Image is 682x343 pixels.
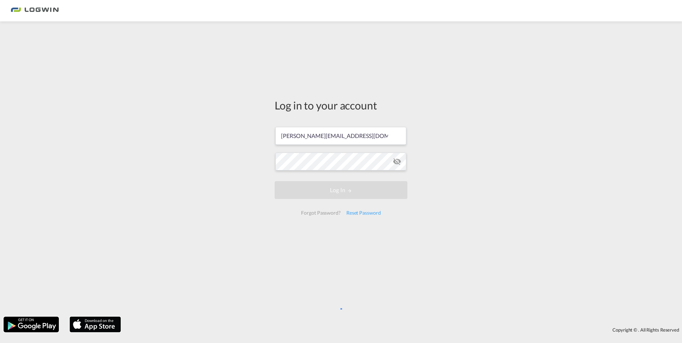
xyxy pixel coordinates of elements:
[275,127,406,145] input: Enter email/phone number
[298,206,343,219] div: Forgot Password?
[11,3,59,19] img: bc73a0e0d8c111efacd525e4c8ad7d32.png
[275,181,407,199] button: LOGIN
[124,324,682,336] div: Copyright © . All Rights Reserved
[69,316,122,333] img: apple.png
[3,316,60,333] img: google.png
[343,206,384,219] div: Reset Password
[393,157,401,166] md-icon: icon-eye-off
[275,98,407,113] div: Log in to your account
